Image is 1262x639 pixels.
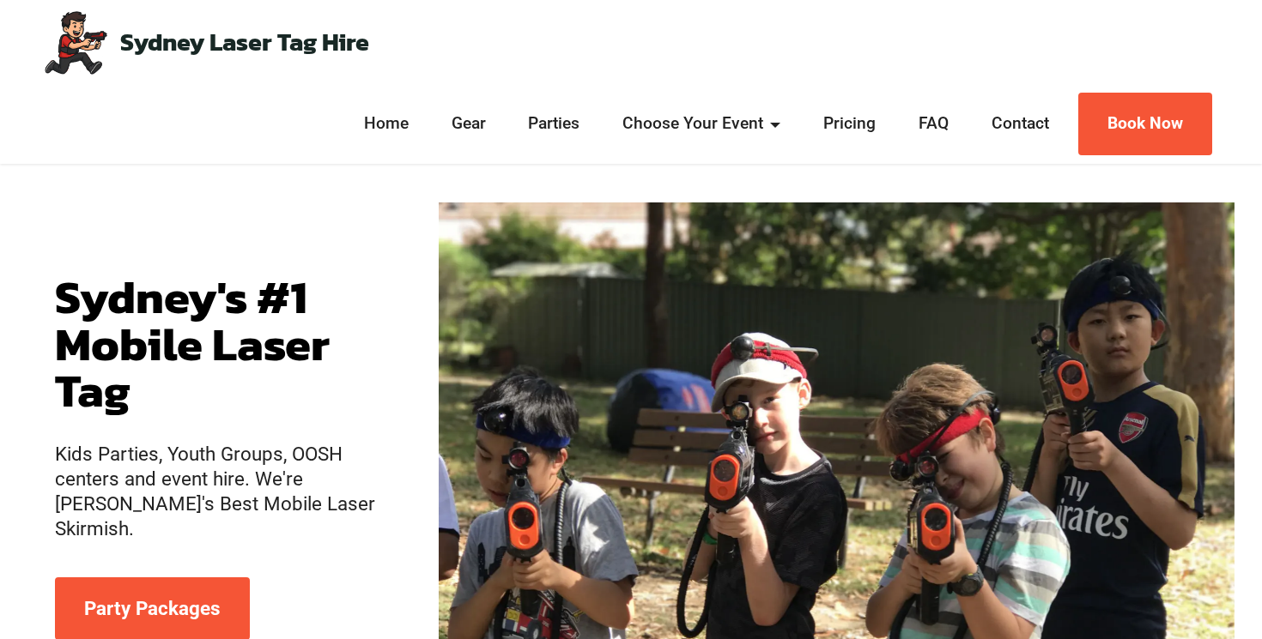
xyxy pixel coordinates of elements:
[1078,93,1212,155] a: Book Now
[986,112,1054,136] a: Contact
[524,112,585,136] a: Parties
[818,112,881,136] a: Pricing
[55,262,330,425] strong: Sydney's #1 Mobile Laser Tag
[913,112,954,136] a: FAQ
[446,112,491,136] a: Gear
[41,9,109,75] img: Mobile Laser Tag Parties Sydney
[120,30,369,55] a: Sydney Laser Tag Hire
[55,442,384,542] p: Kids Parties, Youth Groups, OOSH centers and event hire. We're [PERSON_NAME]'s Best Mobile Laser ...
[359,112,414,136] a: Home
[618,112,786,136] a: Choose Your Event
